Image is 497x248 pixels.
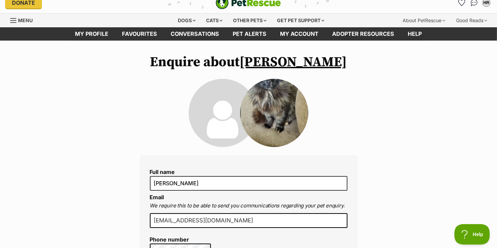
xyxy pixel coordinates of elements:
a: Menu [10,14,37,26]
a: My profile [68,27,115,41]
label: Full name [150,169,347,175]
input: E.g. Jimmy Chew [150,176,347,190]
label: Phone number [150,236,211,243]
a: [PERSON_NAME] [240,54,347,71]
iframe: Help Scout Beacon - Open [454,224,490,245]
a: Adopter resources [326,27,401,41]
a: Help [401,27,429,41]
label: Email [150,194,164,201]
h1: Enquire about [140,54,358,70]
img: Charolette [240,79,308,147]
span: Menu [18,17,33,23]
div: Good Reads [451,14,492,27]
div: Dogs [173,14,200,27]
p: We require this to be able to send you communications regarding your pet enquiry. [150,202,347,210]
div: Cats [201,14,227,27]
div: Other pets [228,14,271,27]
a: My account [274,27,326,41]
div: About PetRescue [398,14,450,27]
a: Favourites [115,27,164,41]
a: conversations [164,27,226,41]
div: Get pet support [272,14,329,27]
a: Pet alerts [226,27,274,41]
